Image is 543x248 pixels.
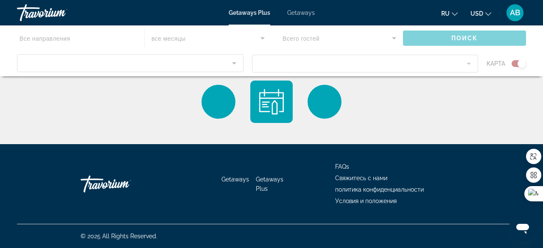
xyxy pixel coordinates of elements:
[81,171,165,197] a: Travorium
[470,10,483,17] span: USD
[441,7,458,20] button: Change language
[81,233,157,240] span: © 2025 All Rights Reserved.
[229,9,270,16] a: Getaways Plus
[504,4,526,22] button: User Menu
[470,7,491,20] button: Change currency
[335,163,349,170] a: FAQs
[17,2,102,24] a: Travorium
[441,10,450,17] span: ru
[509,214,536,241] iframe: Кнопка запуска окна обмена сообщениями
[287,9,315,16] a: Getaways
[335,198,397,204] a: Условия и положения
[335,186,424,193] a: политика конфиденциальности
[221,176,249,183] a: Getaways
[335,175,387,181] a: Свяжитесь с нами
[510,8,520,17] span: AB
[256,176,283,192] a: Getaways Plus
